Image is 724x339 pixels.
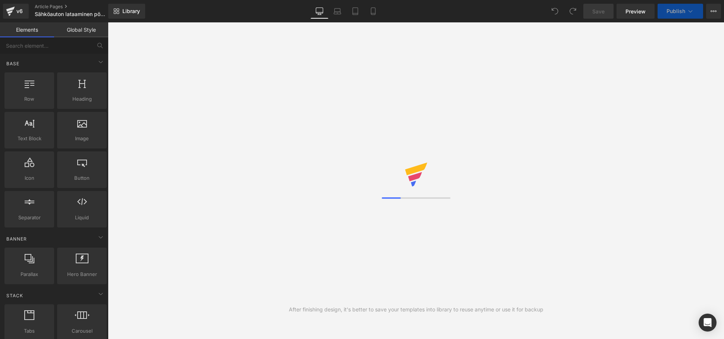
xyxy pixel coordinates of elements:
span: Hero Banner [59,270,104,278]
span: Tabs [7,327,52,335]
button: Publish [658,4,703,19]
a: Global Style [54,22,108,37]
span: Banner [6,235,28,242]
span: Heading [59,95,104,103]
span: Library [122,8,140,15]
span: Icon [7,174,52,182]
span: Publish [667,8,685,14]
span: Preview [625,7,646,15]
span: Stack [6,292,24,299]
span: Save [592,7,605,15]
a: Laptop [328,4,346,19]
a: Mobile [364,4,382,19]
button: Redo [565,4,580,19]
span: Base [6,60,20,67]
a: Preview [617,4,655,19]
a: Desktop [310,4,328,19]
span: Button [59,174,104,182]
span: Separator [7,214,52,222]
a: Tablet [346,4,364,19]
button: More [706,4,721,19]
span: Liquid [59,214,104,222]
span: Row [7,95,52,103]
span: Image [59,135,104,142]
div: After finishing design, it's better to save your templates into library to reuse anytime or use i... [289,305,543,314]
span: Carousel [59,327,104,335]
div: Open Intercom Messenger [699,314,717,332]
a: New Library [108,4,145,19]
span: Sähköauton lataaminen pörssisähköllä [35,11,106,17]
button: Undo [547,4,562,19]
span: Parallax [7,270,52,278]
a: v6 [3,4,29,19]
span: Text Block [7,135,52,142]
div: v6 [15,6,24,16]
a: Article Pages [35,4,121,10]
